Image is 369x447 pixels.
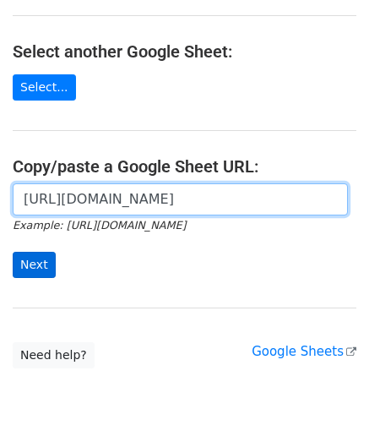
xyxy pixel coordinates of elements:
a: Google Sheets [252,344,356,359]
h4: Copy/paste a Google Sheet URL: [13,156,356,177]
a: Select... [13,74,76,101]
small: Example: [URL][DOMAIN_NAME] [13,219,186,232]
a: Need help? [13,342,95,368]
iframe: Chat Widget [285,366,369,447]
h4: Select another Google Sheet: [13,41,356,62]
input: Paste your Google Sheet URL here [13,183,348,215]
input: Next [13,252,56,278]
